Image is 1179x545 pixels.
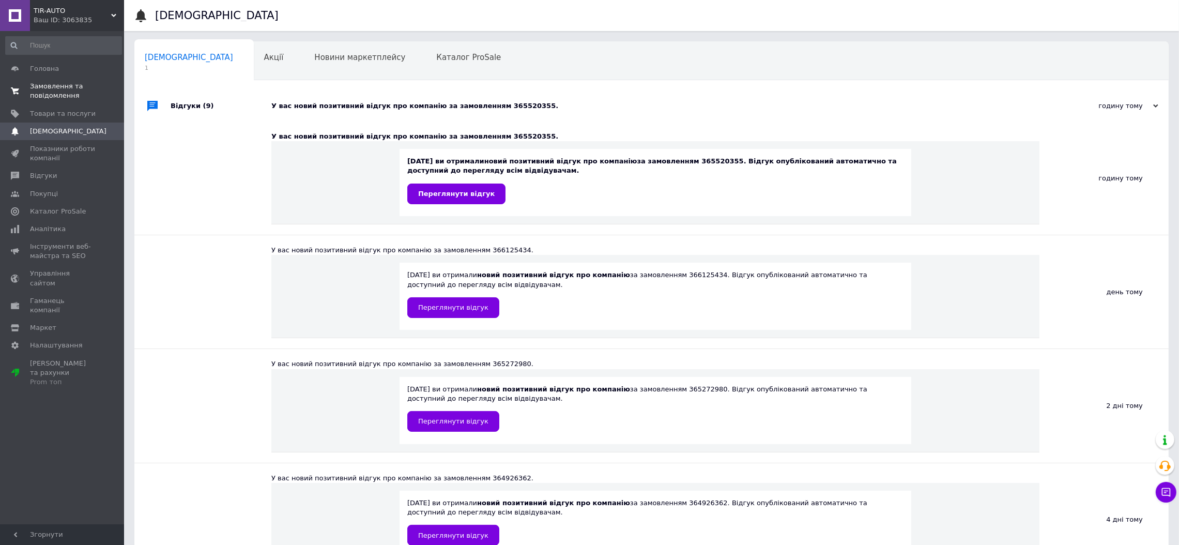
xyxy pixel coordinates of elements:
div: [DATE] ви отримали за замовленням 366125434. Відгук опублікований автоматично та доступний до пер... [407,270,904,317]
span: Відгуки [30,171,57,180]
div: Ваш ID: 3063835 [34,16,124,25]
span: TIR-AUTO [34,6,111,16]
span: Покупці [30,189,58,199]
span: Каталог ProSale [30,207,86,216]
span: Показники роботи компанії [30,144,96,163]
span: Каталог ProSale [436,53,501,62]
span: Переглянути відгук [418,190,495,198]
b: новий позитивний відгук про компанію [477,499,630,507]
span: Інструменти веб-майстра та SEO [30,242,96,261]
div: годину тому [1039,122,1169,235]
span: Головна [30,64,59,73]
span: Переглянути відгук [418,304,488,311]
b: новий позитивний відгук про компанію [484,157,637,165]
span: [DEMOGRAPHIC_DATA] [30,127,106,136]
span: Новини маркетплейсу [314,53,405,62]
div: годину тому [1055,101,1158,111]
span: Товари та послуги [30,109,96,118]
div: Prom топ [30,377,96,387]
div: день тому [1039,235,1169,349]
span: [DEMOGRAPHIC_DATA] [145,53,233,62]
h1: [DEMOGRAPHIC_DATA] [155,9,279,22]
button: Чат з покупцем [1156,482,1176,503]
span: Замовлення та повідомлення [30,82,96,100]
input: Пошук [5,36,122,55]
div: [DATE] ви отримали за замовленням 365272980. Відгук опублікований автоматично та доступний до пер... [407,385,904,432]
div: 2 дні тому [1039,349,1169,462]
span: (9) [203,102,214,110]
b: новий позитивний відгук про компанію [477,271,630,279]
span: Маркет [30,323,56,332]
a: Переглянути відгук [407,297,499,318]
div: У вас новий позитивний відгук про компанію за замовленням 366125434. [271,246,1039,255]
span: Переглянути відгук [418,417,488,425]
div: У вас новий позитивний відгук про компанію за замовленням 364926362. [271,474,1039,483]
a: Переглянути відгук [407,411,499,432]
span: Управління сайтом [30,269,96,287]
span: 1 [145,64,233,72]
a: Переглянути відгук [407,184,506,204]
span: Гаманець компанії [30,296,96,315]
span: Аналітика [30,224,66,234]
div: [DATE] ви отримали за замовленням 365520355. Відгук опублікований автоматично та доступний до пер... [407,157,904,204]
span: [PERSON_NAME] та рахунки [30,359,96,387]
span: Налаштування [30,341,83,350]
div: У вас новий позитивний відгук про компанію за замовленням 365272980. [271,359,1039,369]
div: Відгуки [171,90,271,122]
b: новий позитивний відгук про компанію [477,385,630,393]
div: У вас новий позитивний відгук про компанію за замовленням 365520355. [271,101,1055,111]
span: Переглянути відгук [418,532,488,539]
div: У вас новий позитивний відгук про компанію за замовленням 365520355. [271,132,1039,141]
span: Акції [264,53,284,62]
